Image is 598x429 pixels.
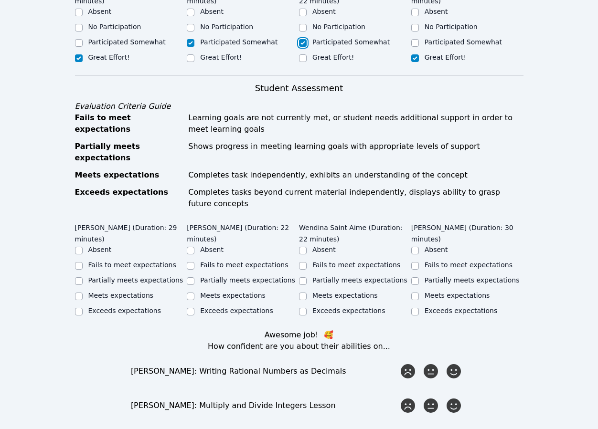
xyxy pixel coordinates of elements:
[200,38,278,46] label: Participated Somewhat
[425,261,513,269] label: Fails to meet expectations
[200,246,224,253] label: Absent
[75,82,523,95] h3: Student Assessment
[312,23,365,31] label: No Participation
[200,23,253,31] label: No Participation
[200,261,288,269] label: Fails to meet expectations
[88,292,154,299] label: Meets expectations
[425,8,448,15] label: Absent
[200,276,295,284] label: Partially meets expectations
[200,53,242,61] label: Great Effort!
[312,261,400,269] label: Fails to meet expectations
[312,276,407,284] label: Partially meets expectations
[188,141,523,164] div: Shows progress in meeting learning goals with appropriate levels of support
[75,101,523,112] div: Evaluation Criteria Guide
[425,23,478,31] label: No Participation
[188,169,523,181] div: Completes task independently, exhibits an understanding of the concept
[88,38,166,46] label: Participated Somewhat
[188,112,523,135] div: Learning goals are not currently met, or student needs additional support in order to meet learni...
[88,246,112,253] label: Absent
[75,112,183,135] div: Fails to meet expectations
[411,219,523,245] legend: [PERSON_NAME] (Duration: 30 minutes)
[200,307,273,314] label: Exceeds expectations
[131,366,398,377] div: [PERSON_NAME]: Writing Rational Numbers as Decimals
[200,292,266,299] label: Meets expectations
[187,219,299,245] legend: [PERSON_NAME] (Duration: 22 minutes)
[75,219,187,245] legend: [PERSON_NAME] (Duration: 29 minutes)
[75,141,183,164] div: Partially meets expectations
[425,307,497,314] label: Exceeds expectations
[425,38,502,46] label: Participated Somewhat
[312,38,390,46] label: Participated Somewhat
[312,292,378,299] label: Meets expectations
[312,307,385,314] label: Exceeds expectations
[88,23,141,31] label: No Participation
[208,342,390,351] span: How confident are you about their abilities on...
[425,276,520,284] label: Partially meets expectations
[88,307,161,314] label: Exceeds expectations
[88,261,176,269] label: Fails to meet expectations
[312,53,354,61] label: Great Effort!
[188,187,523,209] div: Completes tasks beyond current material independently, displays ability to grasp future concepts
[88,53,130,61] label: Great Effort!
[312,246,336,253] label: Absent
[265,330,319,339] span: Awesome job!
[324,330,333,339] span: kisses
[425,53,466,61] label: Great Effort!
[425,292,490,299] label: Meets expectations
[200,8,224,15] label: Absent
[88,276,183,284] label: Partially meets expectations
[88,8,112,15] label: Absent
[75,187,183,209] div: Exceeds expectations
[425,246,448,253] label: Absent
[299,219,411,245] legend: Wendina Saint Aime (Duration: 22 minutes)
[312,8,336,15] label: Absent
[131,400,398,411] div: [PERSON_NAME]: Multiply and Divide Integers Lesson
[75,169,183,181] div: Meets expectations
